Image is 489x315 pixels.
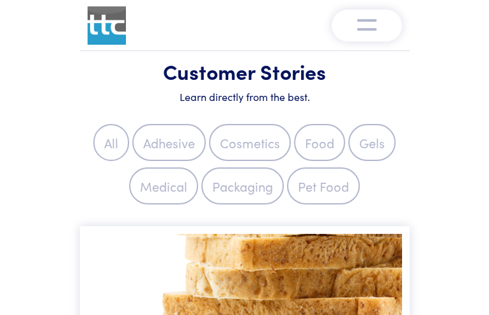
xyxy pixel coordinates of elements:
label: Adhesive [132,124,206,161]
label: Cosmetics [209,124,291,161]
img: menu-v1.0.png [357,16,376,31]
img: ttc_logo_1x1_v1.0.png [88,6,126,45]
label: Pet Food [287,167,360,204]
button: Toggle navigation [332,10,402,42]
label: Gels [348,124,396,161]
label: Packaging [201,167,284,204]
label: Medical [129,167,198,204]
label: Food [294,124,345,161]
label: All [93,124,129,161]
h1: Customer Stories [88,59,402,84]
h6: Learn directly from the best. [88,89,402,104]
